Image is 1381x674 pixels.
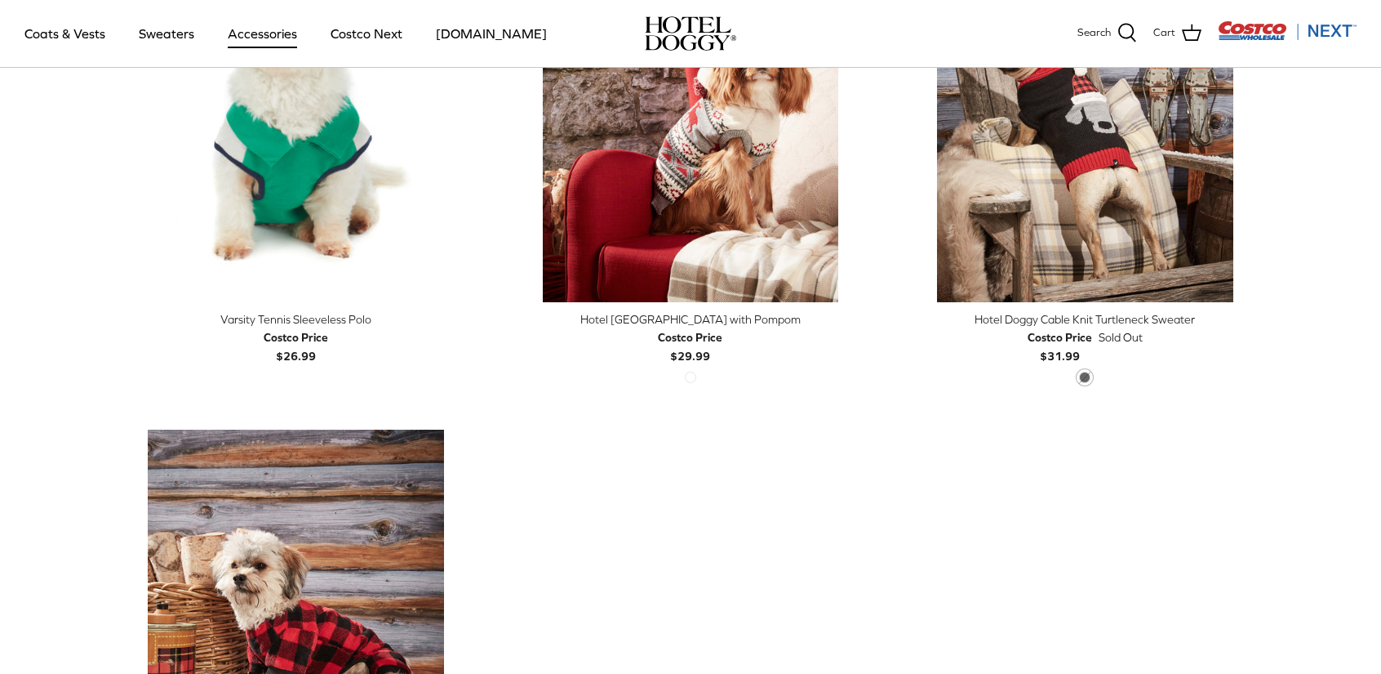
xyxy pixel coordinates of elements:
[645,16,736,51] img: hoteldoggycom
[1153,25,1175,42] span: Cart
[1028,328,1092,362] b: $31.99
[124,6,209,61] a: Sweaters
[316,6,417,61] a: Costco Next
[658,328,722,346] div: Costco Price
[900,310,1270,365] a: Hotel Doggy Cable Knit Turtleneck Sweater Costco Price$31.99 Sold Out
[1099,328,1143,346] span: Sold Out
[264,328,328,346] div: Costco Price
[1153,23,1201,44] a: Cart
[1218,31,1357,43] a: Visit Costco Next
[213,6,312,61] a: Accessories
[645,16,736,51] a: hoteldoggy.com hoteldoggycom
[1218,20,1357,41] img: Costco Next
[505,310,875,328] div: Hotel [GEOGRAPHIC_DATA] with Pompom
[1077,25,1111,42] span: Search
[10,6,120,61] a: Coats & Vests
[421,6,562,61] a: [DOMAIN_NAME]
[1077,23,1137,44] a: Search
[658,328,722,362] b: $29.99
[111,310,481,328] div: Varsity Tennis Sleeveless Polo
[505,310,875,365] a: Hotel [GEOGRAPHIC_DATA] with Pompom Costco Price$29.99
[111,310,481,365] a: Varsity Tennis Sleeveless Polo Costco Price$26.99
[900,310,1270,328] div: Hotel Doggy Cable Knit Turtleneck Sweater
[264,328,328,362] b: $26.99
[1028,328,1092,346] div: Costco Price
